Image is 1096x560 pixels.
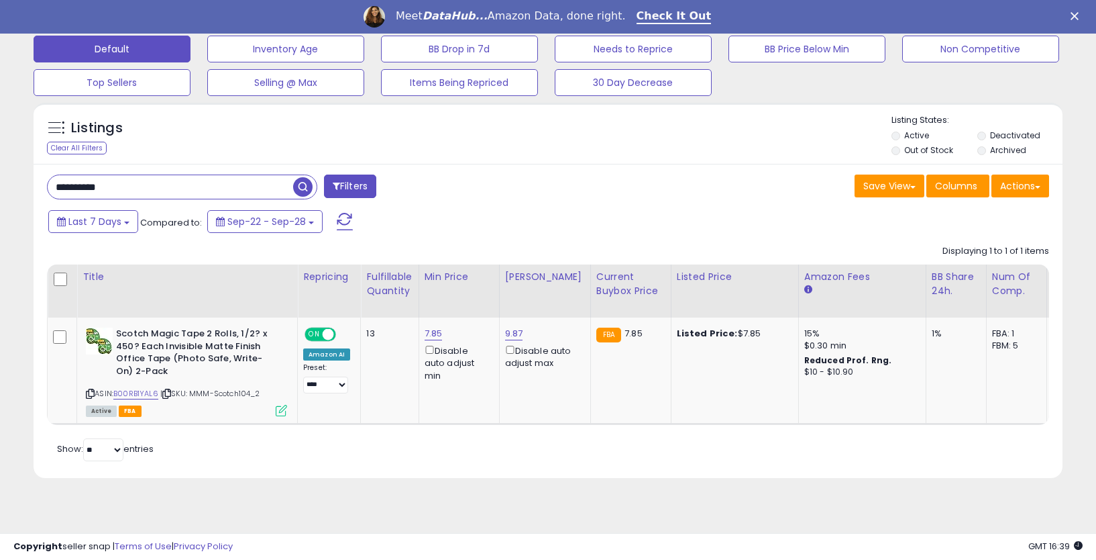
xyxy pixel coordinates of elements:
div: Listed Price [677,270,793,284]
img: Profile image for Georgie [364,6,385,28]
div: Displaying 1 to 1 of 1 items [942,245,1049,258]
button: Non Competitive [902,36,1059,62]
a: Terms of Use [115,540,172,553]
span: | SKU: MMM-Scotch104_2 [160,388,260,399]
div: Title [83,270,292,284]
div: FBM: 5 [992,340,1036,352]
div: FBA: 1 [992,328,1036,340]
div: BB Share 24h. [932,270,981,298]
span: 7.85 [624,327,643,340]
button: 30 Day Decrease [555,69,712,96]
div: Min Price [425,270,494,284]
a: B00RB1YAL6 [113,388,158,400]
button: Items Being Repriced [381,69,538,96]
h5: Listings [71,119,123,138]
div: $10 - $10.90 [804,367,916,378]
small: Amazon Fees. [804,284,812,296]
div: 1% [932,328,976,340]
button: BB Drop in 7d [381,36,538,62]
button: Filters [324,175,376,198]
div: Amazon Fees [804,270,920,284]
button: Top Sellers [34,69,190,96]
button: BB Price Below Min [728,36,885,62]
span: 2025-10-7 16:39 GMT [1028,540,1083,553]
img: 51QgVbbT1VL._SL40_.jpg [86,328,113,355]
span: Last 7 Days [68,215,121,228]
div: Close [1071,12,1084,20]
b: Reduced Prof. Rng. [804,355,892,366]
label: Deactivated [990,130,1040,141]
small: FBA [596,328,621,342]
div: Clear All Filters [47,142,107,154]
i: DataHub... [423,9,488,22]
button: Last 7 Days [48,210,138,233]
span: All listings currently available for purchase on Amazon [86,406,117,417]
div: Preset: [303,363,350,393]
span: ON [306,329,323,340]
a: Privacy Policy [174,540,233,553]
div: Disable auto adjust max [505,343,580,369]
span: Show: entries [57,442,154,455]
button: Columns [926,175,989,197]
div: Disable auto adjust min [425,343,489,382]
label: Out of Stock [904,144,953,156]
button: Needs to Reprice [555,36,712,62]
button: Default [34,36,190,62]
button: Save View [855,175,924,197]
button: Inventory Age [207,36,364,62]
span: OFF [334,329,355,340]
a: Check It Out [637,9,712,24]
div: 13 [366,328,408,340]
b: Listed Price: [677,327,738,340]
div: ASIN: [86,328,287,415]
span: FBA [119,406,142,417]
span: Compared to: [140,216,202,229]
a: 9.87 [505,327,523,340]
a: 7.85 [425,327,443,340]
span: Columns [935,179,977,193]
div: Amazon AI [303,348,350,361]
span: Sep-22 - Sep-28 [227,215,306,228]
div: Repricing [303,270,355,284]
div: [PERSON_NAME] [505,270,585,284]
strong: Copyright [13,540,62,553]
div: Current Buybox Price [596,270,665,298]
button: Actions [991,175,1049,197]
div: $7.85 [677,328,788,340]
div: Meet Amazon Data, done right. [396,9,626,23]
div: Fulfillable Quantity [366,270,413,298]
label: Active [904,130,929,141]
div: $0.30 min [804,340,916,352]
label: Archived [990,144,1026,156]
button: Selling @ Max [207,69,364,96]
p: Listing States: [891,114,1062,127]
button: Sep-22 - Sep-28 [207,210,323,233]
div: 15% [804,328,916,340]
div: Num of Comp. [992,270,1041,298]
div: seller snap | | [13,541,233,553]
b: Scotch Magic Tape 2 Rolls, 1/2? x 450? Each Invisible Matte Finish Office Tape (Photo Safe, Write... [116,328,279,381]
